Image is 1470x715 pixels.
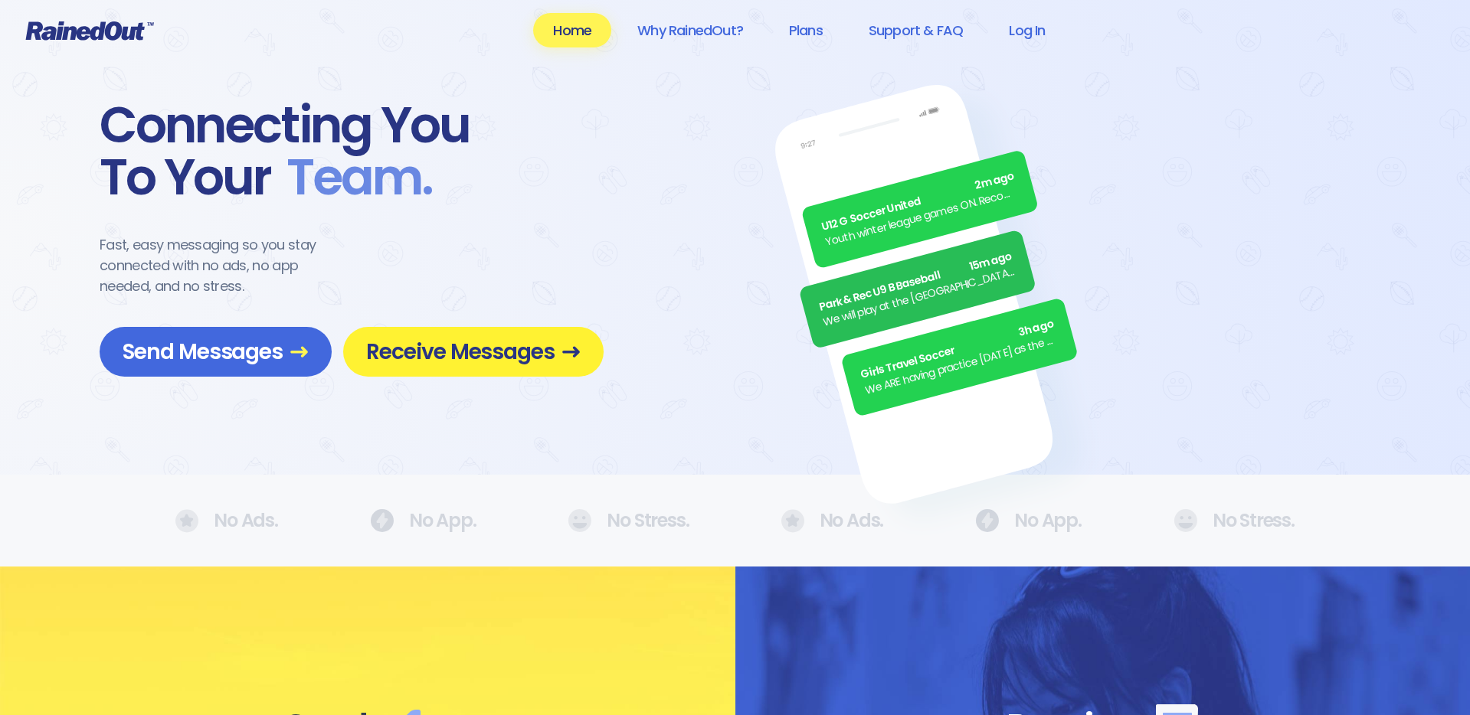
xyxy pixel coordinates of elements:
a: Log In [989,13,1065,47]
img: No Ads. [781,509,804,533]
img: No Ads. [975,509,999,532]
div: U12 G Soccer United [820,168,1017,236]
a: Support & FAQ [849,13,983,47]
span: Team . [271,152,432,204]
span: 2m ago [973,168,1016,194]
a: Send Messages [100,327,332,377]
a: Plans [769,13,843,47]
a: Home [533,13,611,47]
span: 15m ago [967,248,1013,275]
div: No App. [370,509,476,532]
div: No Stress. [1174,509,1295,532]
img: No Ads. [1174,509,1197,532]
div: Connecting You To Your [100,100,604,204]
img: No Ads. [370,509,394,532]
div: Girls Travel Soccer [859,316,1056,384]
img: No Ads. [568,509,591,532]
div: No Ads. [175,509,278,533]
div: Park & Rec U9 B Baseball [817,248,1014,315]
div: Youth winter league games ON. Recommend running shoes/sneakers for players as option for footwear. [823,184,1020,251]
span: 3h ago [1017,316,1056,341]
div: We will play at the [GEOGRAPHIC_DATA]. Wear white, be at the field by 5pm. [821,263,1018,331]
span: Send Messages [123,338,309,365]
div: Fast, easy messaging so you stay connected with no ads, no app needed, and no stress. [100,234,345,296]
div: We ARE having practice [DATE] as the sun is finally out. [863,331,1060,399]
div: No Stress. [568,509,689,532]
div: No App. [975,509,1082,532]
div: No Ads. [781,509,884,533]
a: Why RainedOut? [617,13,763,47]
span: Receive Messages [366,338,581,365]
img: No Ads. [175,509,198,533]
a: Receive Messages [343,327,604,377]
